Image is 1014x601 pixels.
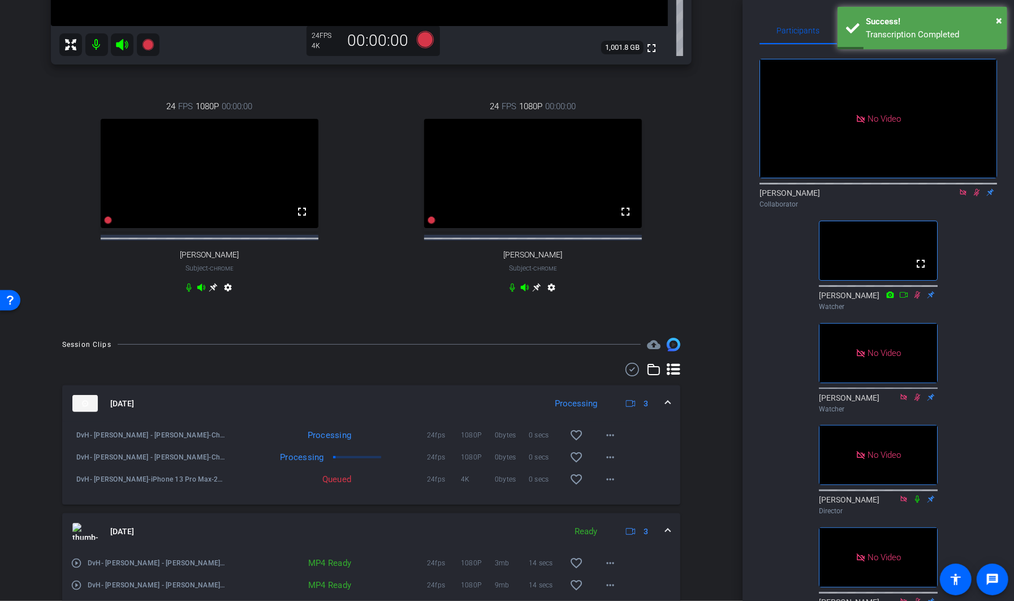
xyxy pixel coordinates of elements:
[221,283,235,297] mat-icon: settings
[549,397,603,410] div: Processing
[76,452,227,463] span: DvH- [PERSON_NAME] - [PERSON_NAME]-Chrome-2025-10-02-12-12-00-304-2
[601,41,644,54] span: 1,001.8 GB
[644,398,648,410] span: 3
[76,430,227,441] span: DvH- [PERSON_NAME] - [PERSON_NAME]-Chrome-2025-10-02-12-12-00-304-0
[110,526,134,538] span: [DATE]
[949,573,963,586] mat-icon: accessibility
[996,14,1002,27] span: ×
[603,450,617,464] mat-icon: more_horiz
[76,474,227,485] span: DvH- [PERSON_NAME]-iPhone 13 Pro Max-2025-10-02-12-12-00-304-1
[569,525,603,538] div: Ready
[495,452,529,463] span: 0bytes
[461,452,495,463] span: 1080P
[72,523,98,540] img: thumb-nail
[62,422,680,505] div: thumb-nail[DATE]Processing3
[546,100,576,113] span: 00:00:00
[644,526,648,538] span: 3
[569,556,583,570] mat-icon: favorite_border
[760,187,997,209] div: [PERSON_NAME]
[866,28,999,41] div: Transcription Completed
[461,579,495,591] span: 1080P
[461,474,495,485] span: 4K
[532,264,533,272] span: -
[427,430,461,441] span: 24fps
[529,557,563,569] span: 14 secs
[495,430,529,441] span: 0bytes
[569,450,583,464] mat-icon: favorite_border
[603,556,617,570] mat-icon: more_horiz
[520,100,543,113] span: 1080P
[320,32,332,40] span: FPS
[62,385,680,422] mat-expansion-panel-header: thumb-nail[DATE]Processing3
[502,100,517,113] span: FPS
[667,338,680,351] img: Session clips
[297,474,357,485] div: Queued
[427,557,461,569] span: 24fps
[868,347,901,358] span: No Video
[297,557,357,569] div: MP4 Ready
[495,474,529,485] span: 0bytes
[529,474,563,485] span: 0 secs
[996,12,1002,29] button: Close
[62,339,111,350] div: Session Clips
[866,15,999,28] div: Success!
[645,41,658,55] mat-icon: fullscreen
[490,100,499,113] span: 24
[297,430,357,441] div: Processing
[167,100,176,113] span: 24
[110,398,134,410] span: [DATE]
[495,557,529,569] span: 3mb
[312,31,340,40] div: 24
[88,557,227,569] span: DvH- [PERSON_NAME] - [PERSON_NAME]-Chrome-2025-10-02-12-09-44-328-0
[569,428,583,442] mat-icon: favorite_border
[603,428,617,442] mat-icon: more_horiz
[210,265,234,272] span: Chrome
[427,452,461,463] span: 24fps
[760,199,997,209] div: Collaborator
[868,113,901,123] span: No Video
[180,250,239,260] span: [PERSON_NAME]
[297,579,357,591] div: MP4 Ready
[569,578,583,592] mat-icon: favorite_border
[819,290,938,312] div: [PERSON_NAME]
[461,430,495,441] span: 1080P
[603,578,617,592] mat-icon: more_horiz
[222,100,253,113] span: 00:00:00
[603,473,617,486] mat-icon: more_horiz
[914,257,927,271] mat-icon: fullscreen
[509,263,557,273] span: Subject
[819,404,938,414] div: Watcher
[819,494,938,516] div: [PERSON_NAME]
[72,395,98,412] img: thumb-nail
[868,552,901,563] span: No Video
[88,579,227,591] span: DvH- [PERSON_NAME] - [PERSON_NAME]-Chrome-2025-10-02-12-09-44-328-2
[647,338,661,351] span: Destinations for your clips
[270,452,330,463] div: Processing
[196,100,219,113] span: 1080P
[208,264,210,272] span: -
[461,557,495,569] span: 1080P
[427,474,461,485] span: 24fps
[62,513,680,550] mat-expansion-panel-header: thumb-nail[DATE]Ready3
[504,250,563,260] span: [PERSON_NAME]
[427,579,461,591] span: 24fps
[868,450,901,460] span: No Video
[529,452,563,463] span: 0 secs
[819,302,938,312] div: Watcher
[569,473,583,486] mat-icon: favorite_border
[529,430,563,441] span: 0 secs
[545,283,558,297] mat-icon: settings
[185,263,234,273] span: Subject
[312,41,340,50] div: 4K
[533,265,557,272] span: Chrome
[819,392,938,414] div: [PERSON_NAME]
[619,205,632,218] mat-icon: fullscreen
[777,27,820,35] span: Participants
[819,506,938,516] div: Director
[179,100,193,113] span: FPS
[647,338,661,351] mat-icon: cloud_upload
[295,205,309,218] mat-icon: fullscreen
[71,557,82,569] mat-icon: play_circle_outline
[986,573,999,586] mat-icon: message
[495,579,529,591] span: 9mb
